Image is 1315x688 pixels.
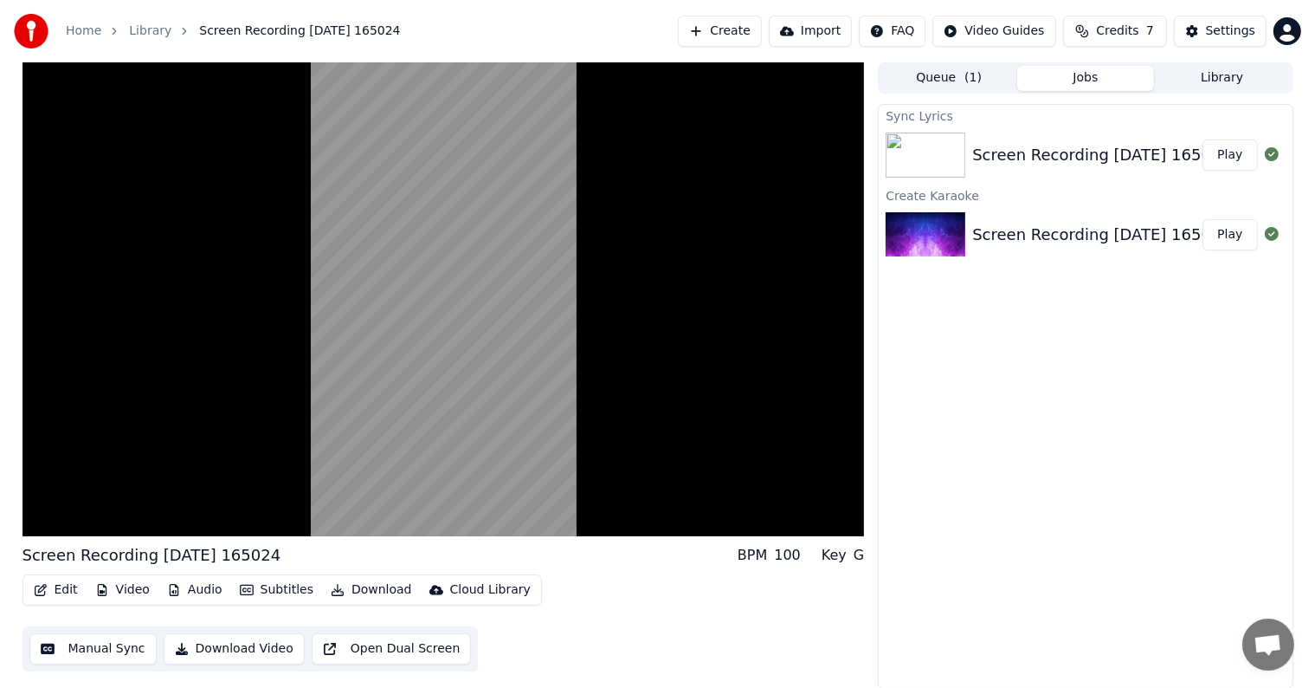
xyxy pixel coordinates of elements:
div: G [854,545,864,566]
button: FAQ [859,16,925,47]
button: Subtitles [233,578,320,602]
button: Audio [160,578,229,602]
div: Settings [1206,23,1255,40]
div: Screen Recording [DATE] 165024 [972,143,1231,167]
div: Cloud Library [450,581,531,599]
a: Home [66,23,101,40]
button: Video [88,578,157,602]
div: Sync Lyrics [879,105,1292,126]
nav: breadcrumb [66,23,401,40]
button: Queue [880,66,1017,91]
div: 100 [774,545,801,566]
button: Edit [27,578,85,602]
button: Open Dual Screen [312,633,472,665]
div: BPM [738,545,767,566]
span: ( 1 ) [964,69,982,87]
button: Credits7 [1063,16,1167,47]
div: Create Karaoke [879,185,1292,205]
div: Key [822,545,847,566]
a: Library [129,23,171,40]
span: 7 [1146,23,1154,40]
button: Play [1202,219,1257,250]
span: Screen Recording [DATE] 165024 [199,23,400,40]
button: Create [678,16,762,47]
button: Library [1154,66,1291,91]
button: Import [769,16,852,47]
img: youka [14,14,48,49]
button: Download Video [164,633,305,665]
div: Screen Recording [DATE] 165024 [23,543,281,568]
button: Play [1202,140,1257,171]
button: Settings [1174,16,1267,47]
div: Open chat [1242,619,1294,671]
button: Jobs [1017,66,1154,91]
button: Download [324,578,419,602]
span: Credits [1096,23,1138,40]
div: Screen Recording [DATE] 165024 [972,223,1231,247]
button: Manual Sync [29,633,157,665]
button: Video Guides [932,16,1055,47]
